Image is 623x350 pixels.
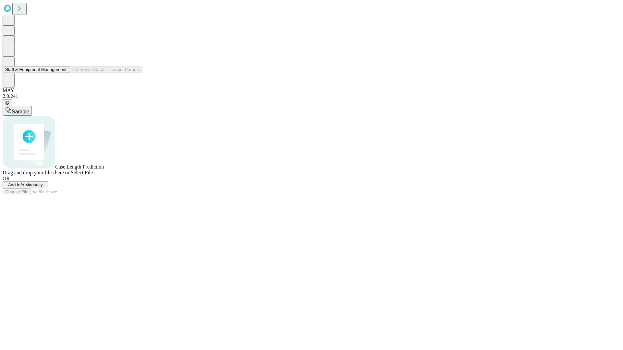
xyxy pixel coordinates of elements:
span: OR [3,176,10,181]
button: Preference Cards [69,66,108,73]
span: Drag and drop your files here or [3,170,69,175]
span: Add Info Manually [8,182,43,187]
button: Staff & Equipment Management [3,66,69,73]
div: 2.0.241 [3,93,620,99]
button: @ [3,99,12,106]
div: MAY [3,87,620,93]
span: Select File [71,170,93,175]
button: Tenant Params [108,66,142,73]
button: Add Info Manually [3,181,48,188]
span: Sample [12,109,29,114]
span: @ [5,100,10,105]
button: Sample [3,106,32,116]
span: Case Length Prediction [55,164,104,169]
